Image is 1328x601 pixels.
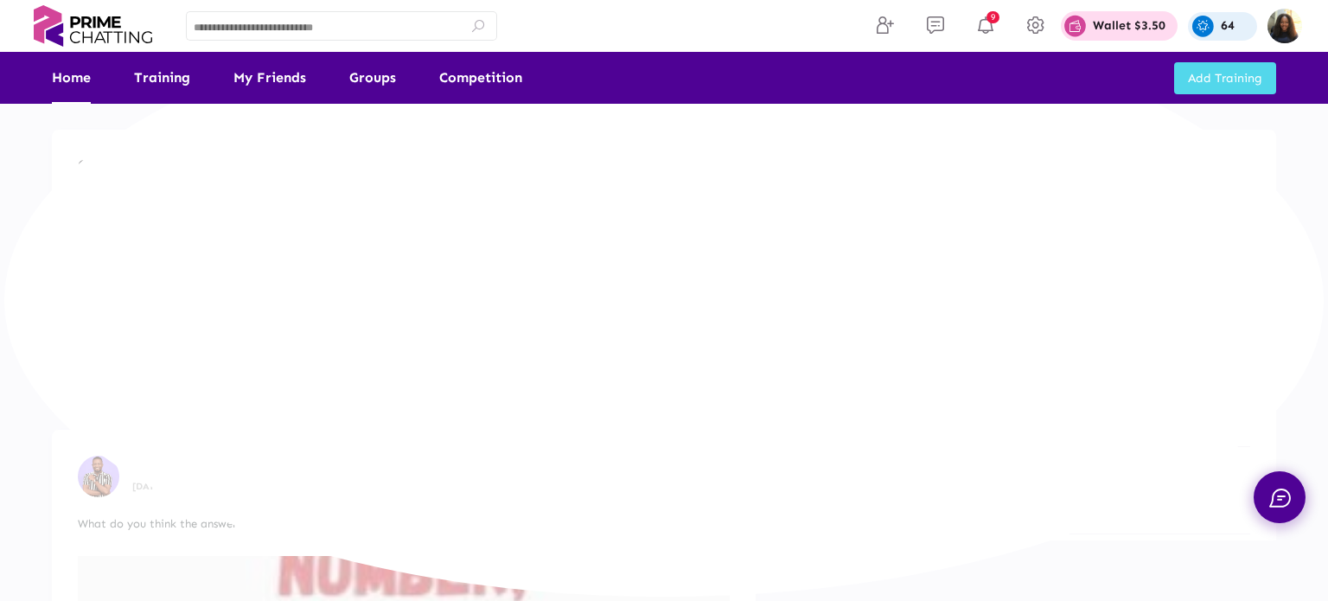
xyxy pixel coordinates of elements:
span: Add Training [1188,71,1262,86]
span: 9 [986,11,999,23]
p: 64 [1221,20,1235,32]
a: Training [134,52,190,104]
button: Add Training [1174,62,1276,94]
img: chat.svg [1269,489,1291,508]
p: Wallet $3.50 [1093,20,1165,32]
a: Competition [439,52,522,104]
img: logo [26,5,160,47]
a: Home [52,52,91,104]
img: img [1267,9,1302,43]
a: Groups [349,52,396,104]
a: My Friends [233,52,306,104]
